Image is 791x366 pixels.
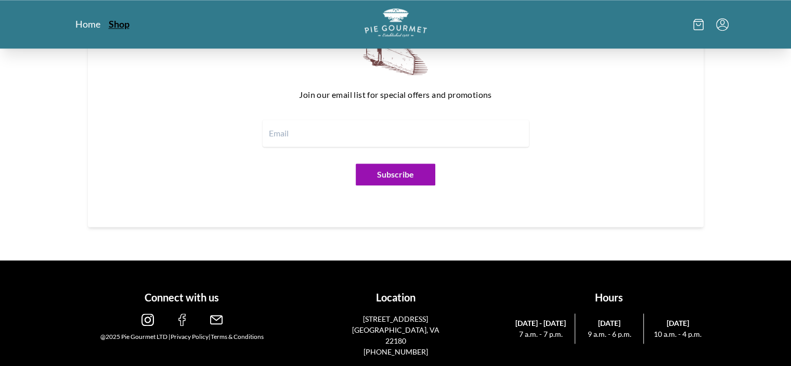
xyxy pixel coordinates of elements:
img: instagram [141,313,154,326]
a: Home [75,18,100,30]
a: facebook [176,318,188,327]
a: Terms & Conditions [211,333,264,340]
img: logo [365,8,427,37]
a: Privacy Policy [171,333,209,340]
div: @2025 Pie Gourmet LTD | | [80,332,285,342]
h1: Location [293,289,498,305]
p: [GEOGRAPHIC_DATA], VA 22180 [344,324,447,346]
input: Email [263,120,529,147]
a: Logo [365,8,427,40]
h1: Connect with us [80,289,285,305]
img: facebook [176,313,188,326]
button: Menu [716,18,729,31]
span: [DATE] [648,318,708,329]
a: [STREET_ADDRESS][GEOGRAPHIC_DATA], VA 22180 [344,313,447,346]
p: Join our email list for special offers and promotions [129,86,662,103]
span: 10 a.m. - 4 p.m. [648,329,708,339]
span: [DATE] - [DATE] [511,318,571,329]
img: email [210,313,223,326]
span: 9 a.m. - 6 p.m. [579,329,639,339]
a: Shop [109,18,129,30]
span: 7 a.m. - 7 p.m. [511,329,571,339]
button: Subscribe [356,163,435,185]
p: [STREET_ADDRESS] [344,313,447,324]
span: [DATE] [579,318,639,329]
a: [PHONE_NUMBER] [363,347,427,356]
a: email [210,318,223,327]
img: newsletter [363,28,428,75]
a: instagram [141,318,154,327]
h1: Hours [507,289,712,305]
